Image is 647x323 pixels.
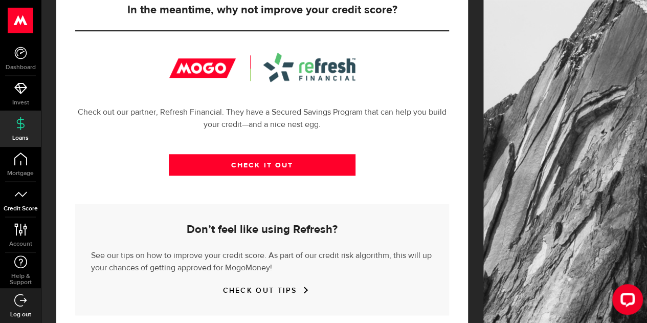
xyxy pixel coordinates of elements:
[222,286,301,295] a: CHECK OUT TIPS
[91,247,433,274] p: See our tips on how to improve your credit score. As part of our credit risk algorithm, this will...
[75,4,449,16] h5: In the meantime, why not improve your credit score?
[169,154,356,176] a: CHECK IT OUT
[604,280,647,323] iframe: LiveChat chat widget
[75,106,449,131] p: Check out our partner, Refresh Financial. They have a Secured Savings Program that can help you b...
[91,224,433,236] h5: Don’t feel like using Refresh?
